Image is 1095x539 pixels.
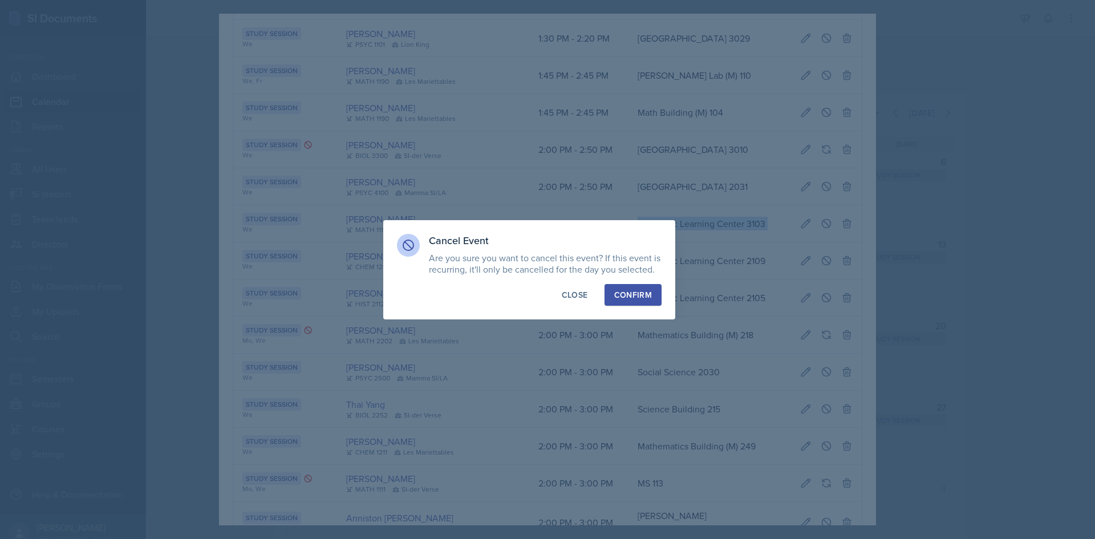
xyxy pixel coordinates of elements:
[605,284,662,306] button: Confirm
[429,234,662,248] h3: Cancel Event
[552,284,598,306] button: Close
[562,289,588,301] div: Close
[429,252,662,275] p: Are you sure you want to cancel this event? If this event is recurring, it'll only be cancelled f...
[614,289,652,301] div: Confirm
